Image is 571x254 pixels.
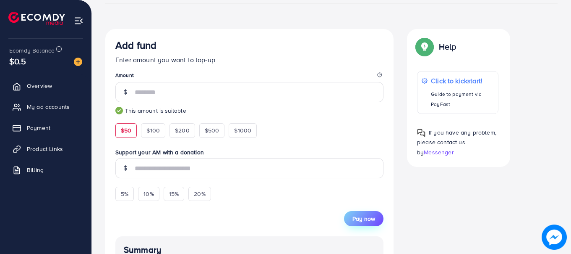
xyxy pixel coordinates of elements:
[115,148,383,156] label: Support your AM with a donation
[115,71,383,82] legend: Amount
[6,119,85,136] a: Payment
[234,126,251,135] span: $1000
[417,129,425,137] img: Popup guide
[27,82,52,90] span: Overview
[9,55,26,67] span: $0.5
[6,77,85,94] a: Overview
[27,103,70,111] span: My ad accounts
[115,106,383,115] small: This amount is suitable
[9,46,55,55] span: Ecomdy Balance
[143,190,154,198] span: 10%
[205,126,219,135] span: $500
[115,39,156,51] h3: Add fund
[74,58,82,66] img: image
[169,190,179,198] span: 15%
[6,140,85,157] a: Product Links
[8,12,65,25] img: logo
[6,161,85,178] a: Billing
[431,76,493,86] p: Click to kickstart!
[424,148,454,156] span: Messenger
[115,55,383,65] p: Enter amount you want to top-up
[27,145,63,153] span: Product Links
[542,225,567,250] img: image
[175,126,190,135] span: $200
[431,89,493,109] p: Guide to payment via PayFast
[352,214,375,223] span: Pay now
[121,190,128,198] span: 5%
[417,39,432,54] img: Popup guide
[6,98,85,115] a: My ad accounts
[74,16,83,26] img: menu
[344,211,383,226] button: Pay now
[194,190,205,198] span: 20%
[146,126,160,135] span: $100
[27,166,44,174] span: Billing
[27,124,50,132] span: Payment
[115,107,123,114] img: guide
[439,42,456,52] p: Help
[417,128,496,156] span: If you have any problem, please contact us by
[121,126,131,135] span: $50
